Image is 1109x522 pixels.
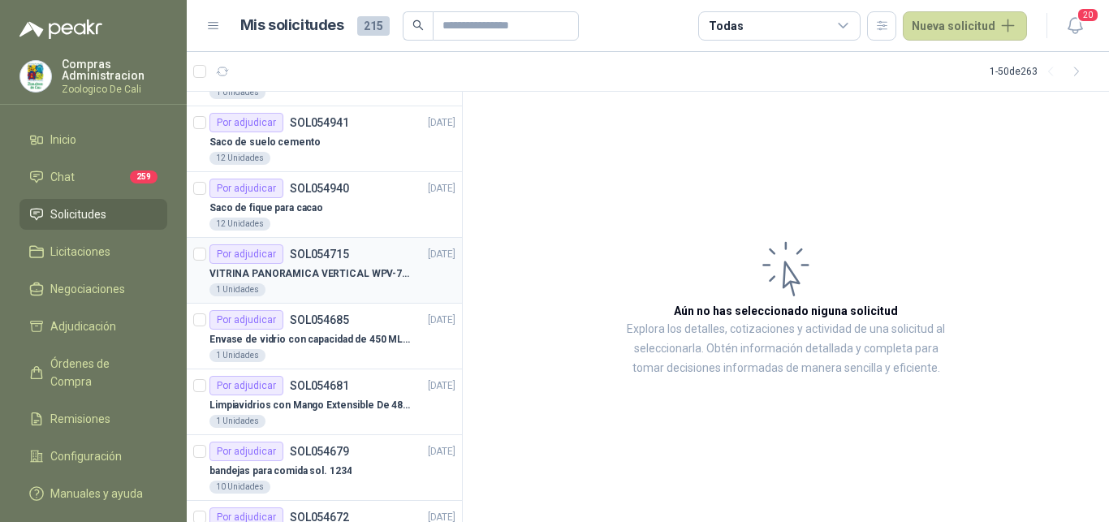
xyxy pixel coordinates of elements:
a: Chat259 [19,162,167,192]
div: 1 Unidades [209,283,265,296]
a: Órdenes de Compra [19,348,167,397]
h1: Mis solicitudes [240,14,344,37]
p: Saco de fique para cacao [209,201,323,216]
span: 259 [130,170,158,183]
div: 10 Unidades [209,481,270,494]
div: Por adjudicar [209,179,283,198]
div: Todas [709,17,743,35]
div: Por adjudicar [209,310,283,330]
p: SOL054679 [290,446,349,457]
p: SOL054681 [290,380,349,391]
img: Company Logo [20,61,51,92]
div: Por adjudicar [209,376,283,395]
span: 215 [357,16,390,36]
a: Licitaciones [19,236,167,267]
span: Remisiones [50,410,110,428]
span: Adjudicación [50,317,116,335]
img: Logo peakr [19,19,102,39]
a: Inicio [19,124,167,155]
p: bandejas para comida sol. 1234 [209,464,352,479]
div: Por adjudicar [209,244,283,264]
p: VITRINA PANORAMICA VERTICAL WPV-700FA [209,266,412,282]
p: Limpiavidrios con Mango Extensible De 48 a 78 cm [209,398,412,413]
h3: Aún no has seleccionado niguna solicitud [674,302,898,320]
div: Por adjudicar [209,113,283,132]
span: search [412,19,424,31]
div: Por adjudicar [209,442,283,461]
div: 1 Unidades [209,349,265,362]
p: SOL054685 [290,314,349,326]
span: Chat [50,168,75,186]
p: Zoologico De Cali [62,84,167,94]
div: 12 Unidades [209,152,270,165]
p: Saco de suelo cemento [209,135,320,150]
a: Por adjudicarSOL054940[DATE] Saco de fique para cacao12 Unidades [187,172,462,238]
a: Por adjudicarSOL054679[DATE] bandejas para comida sol. 123410 Unidades [187,435,462,501]
a: Por adjudicarSOL054681[DATE] Limpiavidrios con Mango Extensible De 48 a 78 cm1 Unidades [187,369,462,435]
span: Inicio [50,131,76,149]
p: SOL054940 [290,183,349,194]
p: Envase de vidrio con capacidad de 450 ML – 9X8X8 CM Caja x 12 unidades [209,332,412,347]
div: 1 Unidades [209,415,265,428]
p: [DATE] [428,378,455,394]
p: SOL054715 [290,248,349,260]
button: Nueva solicitud [903,11,1027,41]
span: Configuración [50,447,122,465]
a: Solicitudes [19,199,167,230]
span: Solicitudes [50,205,106,223]
div: 1 - 50 de 263 [990,58,1090,84]
a: Por adjudicarSOL054685[DATE] Envase de vidrio con capacidad de 450 ML – 9X8X8 CM Caja x 12 unidad... [187,304,462,369]
a: Remisiones [19,403,167,434]
a: Negociaciones [19,274,167,304]
a: Manuales y ayuda [19,478,167,509]
span: 20 [1077,7,1099,23]
div: 12 Unidades [209,218,270,231]
p: [DATE] [428,313,455,328]
span: Manuales y ayuda [50,485,143,503]
div: 1 Unidades [209,86,265,99]
a: Configuración [19,441,167,472]
a: Por adjudicarSOL054941[DATE] Saco de suelo cemento12 Unidades [187,106,462,172]
span: Licitaciones [50,243,110,261]
p: Explora los detalles, cotizaciones y actividad de una solicitud al seleccionarla. Obtén informaci... [625,320,947,378]
span: Negociaciones [50,280,125,298]
p: [DATE] [428,247,455,262]
button: 20 [1060,11,1090,41]
p: Compras Administracion [62,58,167,81]
span: Órdenes de Compra [50,355,152,390]
p: SOL054941 [290,117,349,128]
a: Por adjudicarSOL054715[DATE] VITRINA PANORAMICA VERTICAL WPV-700FA1 Unidades [187,238,462,304]
p: [DATE] [428,181,455,196]
a: Adjudicación [19,311,167,342]
p: [DATE] [428,115,455,131]
p: [DATE] [428,444,455,459]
